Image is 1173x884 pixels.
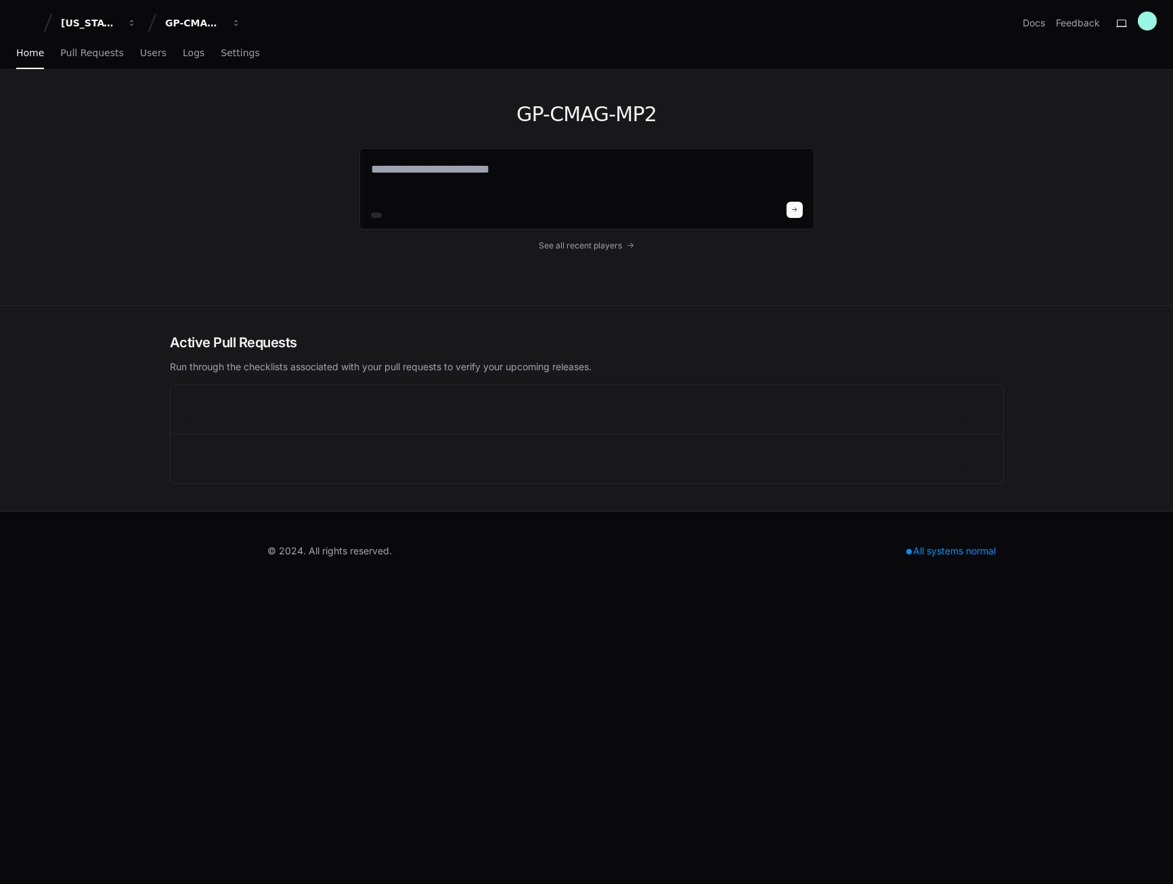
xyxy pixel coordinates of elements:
[1023,16,1045,30] a: Docs
[1056,16,1100,30] button: Feedback
[359,240,814,251] a: See all recent players
[56,11,142,35] button: [US_STATE] Pacific
[160,11,246,35] button: GP-CMAG-MP2
[165,16,223,30] div: GP-CMAG-MP2
[221,38,259,69] a: Settings
[140,38,167,69] a: Users
[16,49,44,57] span: Home
[359,102,814,127] h1: GP-CMAG-MP2
[170,333,1004,352] h2: Active Pull Requests
[539,240,622,251] span: See all recent players
[60,49,123,57] span: Pull Requests
[140,49,167,57] span: Users
[16,38,44,69] a: Home
[898,542,1004,560] div: All systems normal
[267,544,392,558] div: © 2024. All rights reserved.
[221,49,259,57] span: Settings
[170,360,1004,374] p: Run through the checklists associated with your pull requests to verify your upcoming releases.
[183,38,204,69] a: Logs
[183,49,204,57] span: Logs
[61,16,119,30] div: [US_STATE] Pacific
[60,38,123,69] a: Pull Requests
